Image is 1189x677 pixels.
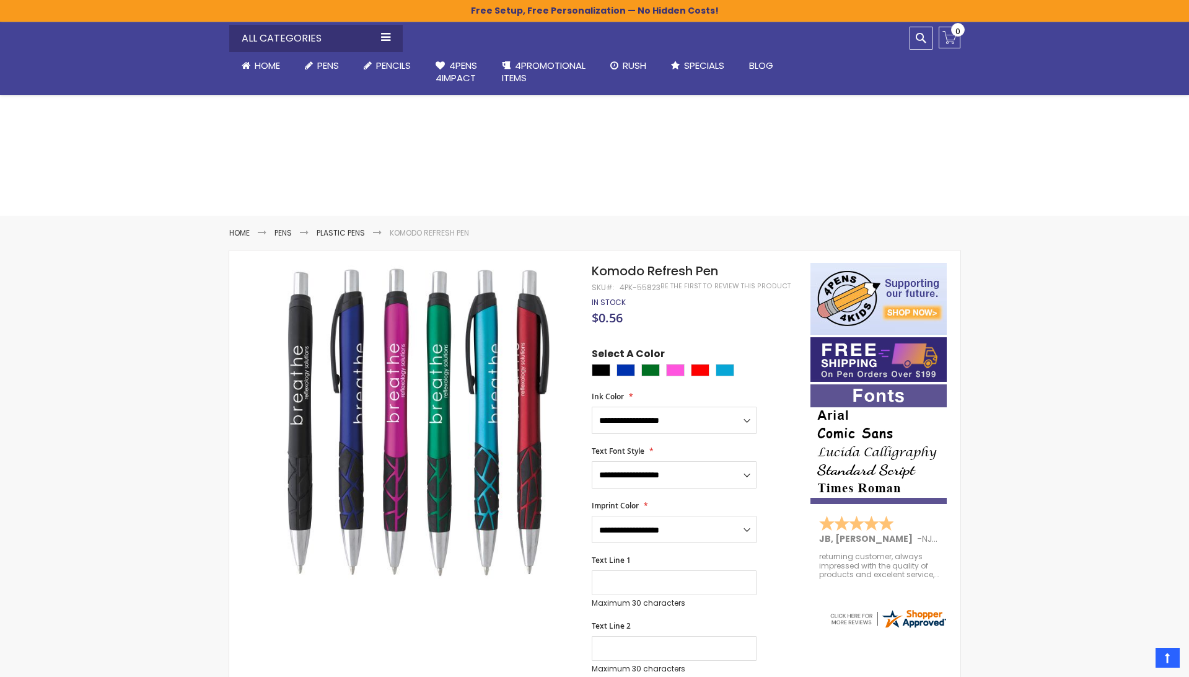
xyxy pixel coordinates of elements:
span: Imprint Color [592,500,639,511]
a: Be the first to review this product [660,281,791,291]
div: All Categories [229,25,403,52]
span: Text Line 2 [592,621,631,631]
div: 4PK-55823 [620,283,660,293]
span: Select A Color [592,347,665,364]
span: Pencils [376,59,411,72]
a: Pens [292,52,351,79]
img: 4pens.com widget logo [828,608,947,630]
a: Blog [737,52,786,79]
div: Red [691,364,709,376]
a: Home [229,52,292,79]
span: - , [917,533,1025,545]
img: Free shipping on orders over $199 [810,337,947,382]
div: Pink [666,364,685,376]
li: Komodo Refresh Pen [390,228,469,238]
span: Rush [623,59,646,72]
span: Home [255,59,280,72]
a: Rush [598,52,659,79]
a: Pens [274,228,292,238]
span: In stock [592,297,626,308]
span: NJ [922,533,937,545]
strong: SKU [592,282,615,293]
div: returning customer, always impressed with the quality of products and excelent service, will retu... [819,552,939,579]
div: Green [641,364,660,376]
a: 0 [939,27,960,48]
span: JB, [PERSON_NAME] [819,533,917,545]
span: Ink Color [592,391,624,402]
a: Plastic Pens [317,228,365,238]
a: Home [229,228,250,238]
a: 4Pens4impact [423,52,489,92]
span: Blog [749,59,773,72]
span: 4Pens 4impact [436,59,477,84]
p: Maximum 30 characters [592,664,757,674]
div: Black [592,364,610,376]
span: Komodo Refresh Pen [592,262,718,280]
span: Pens [317,59,339,72]
span: Text Font Style [592,446,644,456]
div: Turquoise [716,364,734,376]
div: Blue [616,364,635,376]
span: 4PROMOTIONAL ITEMS [502,59,586,84]
a: 4PROMOTIONALITEMS [489,52,598,92]
a: 4pens.com certificate URL [828,622,947,632]
a: Specials [659,52,737,79]
a: Pencils [351,52,423,79]
a: Top [1156,648,1180,668]
span: Specials [684,59,724,72]
div: Availability [592,298,626,308]
span: $0.56 [592,309,623,326]
img: 4pens 4 kids [810,263,947,335]
span: 0 [955,25,960,37]
img: font-personalization-examples [810,384,947,504]
img: Komodo Refresh Pen [253,261,575,583]
span: Text Line 1 [592,555,631,565]
p: Maximum 30 characters [592,598,757,608]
